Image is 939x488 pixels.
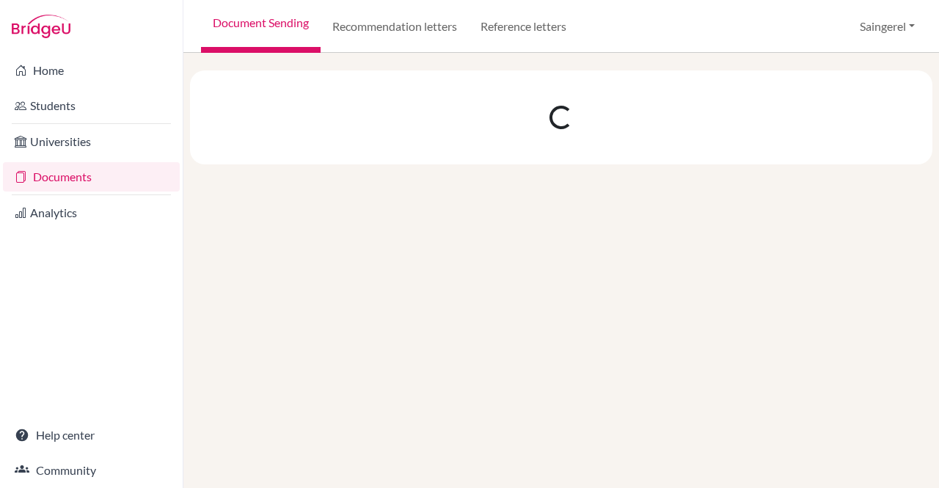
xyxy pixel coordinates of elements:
button: Saingerel [853,12,921,40]
a: Help center [3,420,180,450]
a: Students [3,91,180,120]
a: Universities [3,127,180,156]
a: Home [3,56,180,85]
a: Community [3,456,180,485]
a: Documents [3,162,180,192]
img: Bridge-U [12,15,70,38]
a: Analytics [3,198,180,227]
